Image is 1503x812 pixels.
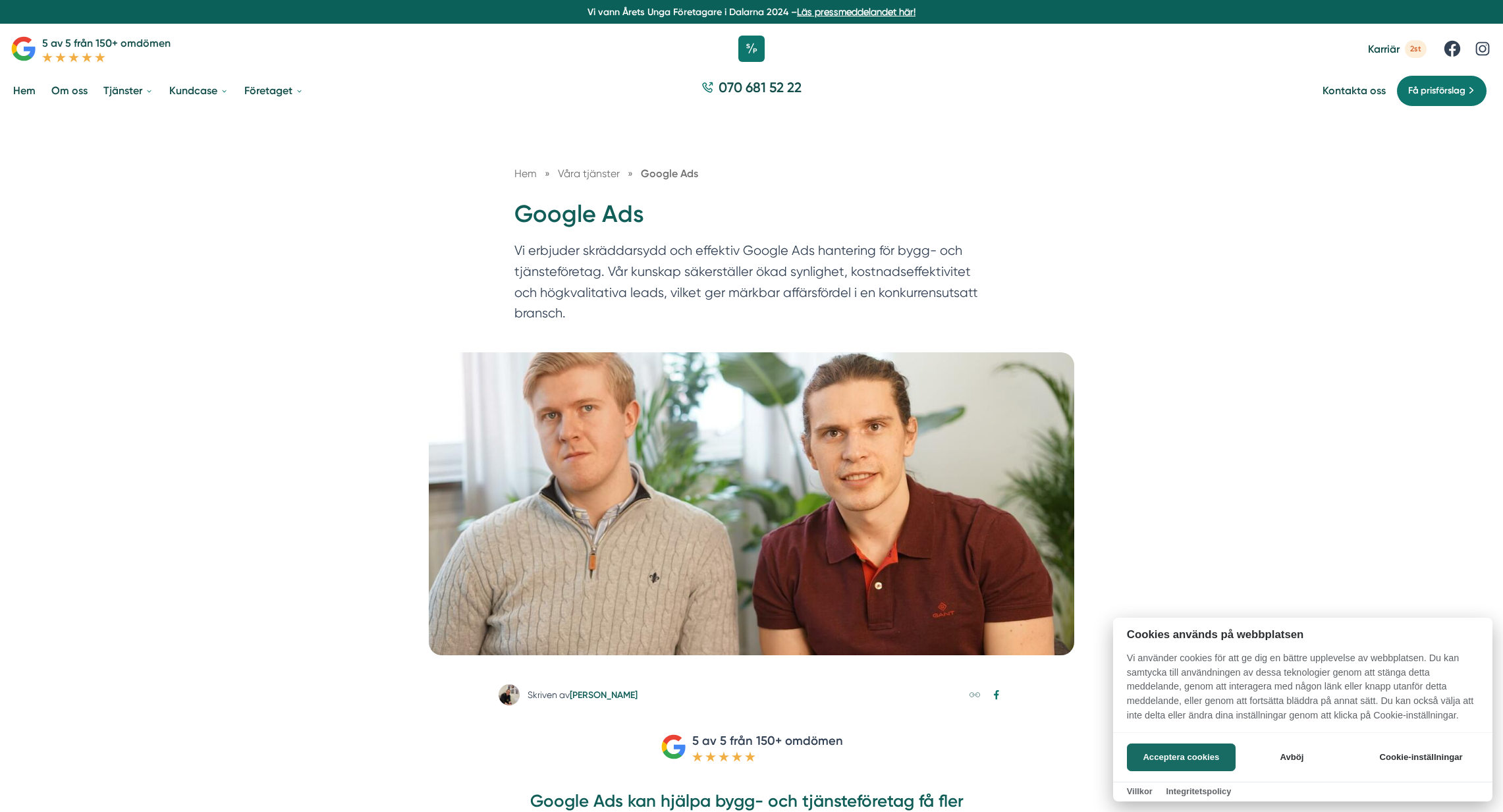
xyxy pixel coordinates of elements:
[1113,651,1492,732] p: Vi använder cookies för att ge dig en bättre upplevelse av webbplatsen. Du kan samtycka till anvä...
[1113,628,1492,641] h2: Cookies används på webbplatsen
[1127,786,1153,796] a: Villkor
[1166,786,1231,796] a: Integritetspolicy
[1127,744,1236,771] button: Acceptera cookies
[1363,744,1479,771] button: Cookie-inställningar
[1240,744,1344,771] button: Avböj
